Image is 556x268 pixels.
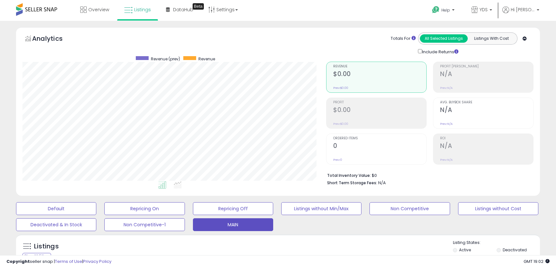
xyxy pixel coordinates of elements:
[55,258,82,264] a: Terms of Use
[173,6,193,13] span: DataHub
[427,1,461,21] a: Help
[16,218,96,231] button: Deactivated & In Stock
[458,202,538,215] button: Listings without Cost
[22,253,51,259] div: Clear All Filters
[440,106,533,115] h2: N/A
[104,218,185,231] button: Non Competitive-1
[369,202,450,215] button: Non Competitive
[459,254,482,260] label: Out of Stock
[333,101,426,104] span: Profit
[440,86,453,90] small: Prev: N/A
[440,137,533,140] span: ROI
[440,101,533,104] span: Avg. Buybox Share
[193,3,204,10] div: Tooltip anchor
[453,240,540,246] p: Listing States:
[378,180,386,186] span: N/A
[333,106,426,115] h2: $0.00
[83,258,111,264] a: Privacy Policy
[441,7,450,13] span: Help
[440,70,533,79] h2: N/A
[134,6,151,13] span: Listings
[502,6,539,21] a: Hi [PERSON_NAME]
[327,180,377,186] b: Short Term Storage Fees:
[459,247,471,253] label: Active
[6,259,111,265] div: seller snap | |
[333,158,342,162] small: Prev: 0
[281,202,361,215] button: Listings without Min/Max
[432,6,440,14] i: Get Help
[503,247,527,253] label: Deactivated
[391,36,416,42] div: Totals For
[440,158,453,162] small: Prev: N/A
[327,171,529,179] li: $0
[503,254,520,260] label: Archived
[480,6,488,13] span: YDS
[6,258,30,264] strong: Copyright
[104,202,185,215] button: Repricing On
[34,242,59,251] h5: Listings
[193,202,273,215] button: Repricing Off
[440,122,453,126] small: Prev: N/A
[524,258,550,264] span: 2025-09-8 19:02 GMT
[333,65,426,68] span: Revenue
[467,34,515,43] button: Listings With Cost
[333,142,426,151] h2: 0
[440,65,533,68] span: Profit [PERSON_NAME]
[440,142,533,151] h2: N/A
[333,137,426,140] span: Ordered Items
[151,56,180,62] span: Revenue (prev)
[88,6,109,13] span: Overview
[511,6,535,13] span: Hi [PERSON_NAME]
[333,70,426,79] h2: $0.00
[413,48,466,55] div: Include Returns
[193,218,273,231] button: MAIN
[16,202,96,215] button: Default
[32,34,75,45] h5: Analytics
[420,34,468,43] button: All Selected Listings
[327,173,371,178] b: Total Inventory Value:
[333,122,348,126] small: Prev: $0.00
[333,86,348,90] small: Prev: $0.00
[198,56,215,62] span: Revenue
